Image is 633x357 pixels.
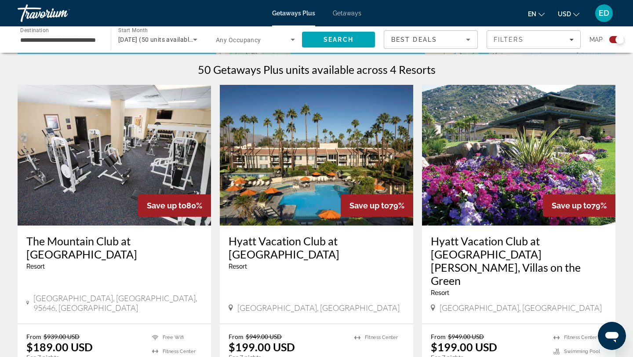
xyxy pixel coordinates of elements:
div: 79% [341,194,413,217]
a: The Mountain Club at [GEOGRAPHIC_DATA] [26,234,202,261]
span: Save up to [552,201,591,210]
span: USD [558,11,571,18]
span: [GEOGRAPHIC_DATA], [GEOGRAPHIC_DATA], 95646, [GEOGRAPHIC_DATA] [33,293,202,313]
span: $939.00 USD [44,333,80,340]
iframe: Button to launch messaging window [598,322,626,350]
span: From [26,333,41,340]
mat-select: Sort by [391,34,470,45]
img: Hyatt Vacation Club at The Welk, Villas on the Green [422,85,615,226]
span: $949.00 USD [246,333,282,340]
div: 79% [543,194,615,217]
p: $189.00 USD [26,340,93,353]
span: [GEOGRAPHIC_DATA], [GEOGRAPHIC_DATA] [440,303,602,313]
span: Fitness Center [365,335,398,340]
span: $949.00 USD [448,333,484,340]
span: Free Wifi [163,335,184,340]
span: Destination [20,27,49,33]
button: Filters [487,30,581,49]
span: en [528,11,536,18]
span: Save up to [349,201,389,210]
span: From [431,333,446,340]
h1: 50 Getaways Plus units available across 4 Resorts [198,63,436,76]
button: Search [302,32,375,47]
span: ED [599,9,609,18]
span: [GEOGRAPHIC_DATA], [GEOGRAPHIC_DATA] [237,303,400,313]
a: Getaways [333,10,361,17]
button: User Menu [593,4,615,22]
span: Fitness Center [564,335,597,340]
button: Change language [528,7,545,20]
button: Change currency [558,7,579,20]
span: Resort [431,289,449,296]
p: $199.00 USD [431,340,497,353]
p: $199.00 USD [229,340,295,353]
a: Hyatt Vacation Club at [GEOGRAPHIC_DATA][PERSON_NAME], Villas on the Green [431,234,607,287]
span: Best Deals [391,36,437,43]
span: Fitness Center [163,349,196,354]
span: Any Occupancy [216,36,261,44]
img: The Mountain Club at Kirkwood [18,85,211,226]
span: Map [589,33,603,46]
span: Swimming Pool [564,349,600,354]
span: Start Month [118,27,148,33]
a: Getaways Plus [272,10,315,17]
span: Filters [494,36,524,43]
a: Hyatt Vacation Club at [GEOGRAPHIC_DATA] [229,234,404,261]
a: Travorium [18,2,105,25]
input: Select destination [20,35,99,45]
div: 80% [138,194,211,217]
span: Save up to [147,201,186,210]
span: From [229,333,244,340]
img: Hyatt Vacation Club at Desert Oasis [220,85,413,226]
span: Resort [26,263,45,270]
span: Search [324,36,353,43]
span: Resort [229,263,247,270]
span: [DATE] (50 units available) [118,36,195,43]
